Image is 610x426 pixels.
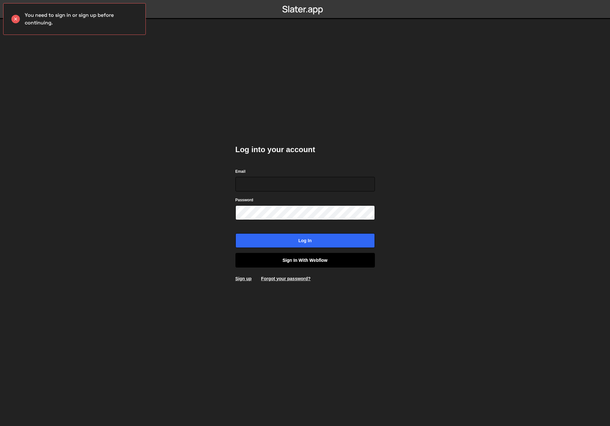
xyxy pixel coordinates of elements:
[235,233,375,248] input: Log in
[235,197,254,203] label: Password
[235,145,375,155] h2: Log into your account
[3,3,146,35] div: You need to sign in or sign up before continuing.
[235,276,252,281] a: Sign up
[261,276,311,281] a: Forgot your password?
[235,168,246,175] label: Email
[235,253,375,268] a: Sign in with Webflow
